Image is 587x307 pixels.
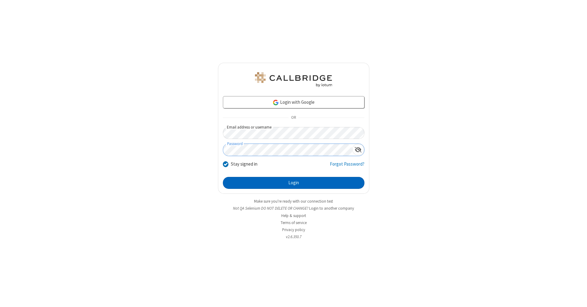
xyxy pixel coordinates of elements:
[254,199,333,204] a: Make sure you're ready with our connection test
[282,227,305,232] a: Privacy policy
[223,127,364,139] input: Email address or username
[223,177,364,189] button: Login
[352,144,364,155] div: Show password
[330,161,364,172] a: Forgot Password?
[272,99,279,106] img: google-icon.png
[281,213,306,218] a: Help & support
[281,220,307,225] a: Terms of service
[254,72,333,87] img: QA Selenium DO NOT DELETE OR CHANGE
[218,234,369,240] li: v2.6.350.7
[218,205,369,211] li: Not QA Selenium DO NOT DELETE OR CHANGE?
[289,114,298,122] span: OR
[223,144,352,156] input: Password
[309,205,354,211] button: Login to another company
[231,161,257,168] label: Stay signed in
[223,96,364,108] a: Login with Google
